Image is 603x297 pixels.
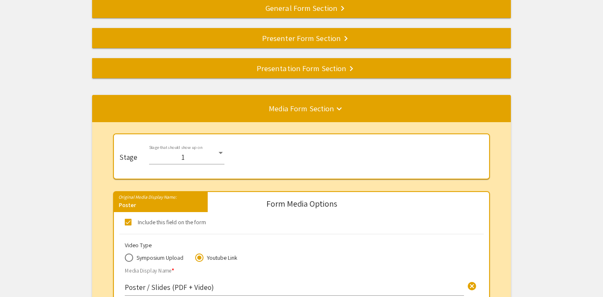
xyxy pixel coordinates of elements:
mat-label: Stage [119,153,137,161]
mat-expansion-panel-header: Presentation Form Section [92,58,511,78]
mat-expansion-panel-header: Presenter Form Section [92,28,511,48]
div: General Form Section [92,2,511,14]
mat-expansion-panel-header: Media Form Section [92,95,511,122]
input: Display name [125,282,464,292]
div: Presentation Form Section [92,62,511,74]
mat-icon: keyboard_arrow_right [341,33,351,44]
div: Presenter Form Section [92,32,511,44]
div: Poster [114,201,208,212]
span: 1 [181,152,185,162]
button: Clear [464,277,480,294]
mat-label: Original Media Display Name: [114,192,177,200]
iframe: Chat [6,259,36,291]
div: Media Form Section [92,102,511,114]
span: Youtube Link [204,253,237,262]
mat-icon: keyboard_arrow_down [334,104,344,114]
span: Symposium Upload [133,253,183,262]
mat-icon: keyboard_arrow_right [346,64,356,74]
span: Include this field on the form [138,217,206,227]
h5: Form Media Options [266,199,337,209]
mat-icon: keyboard_arrow_right [338,3,348,13]
span: cancel [467,281,477,291]
mat-label: Video Type [125,241,152,249]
